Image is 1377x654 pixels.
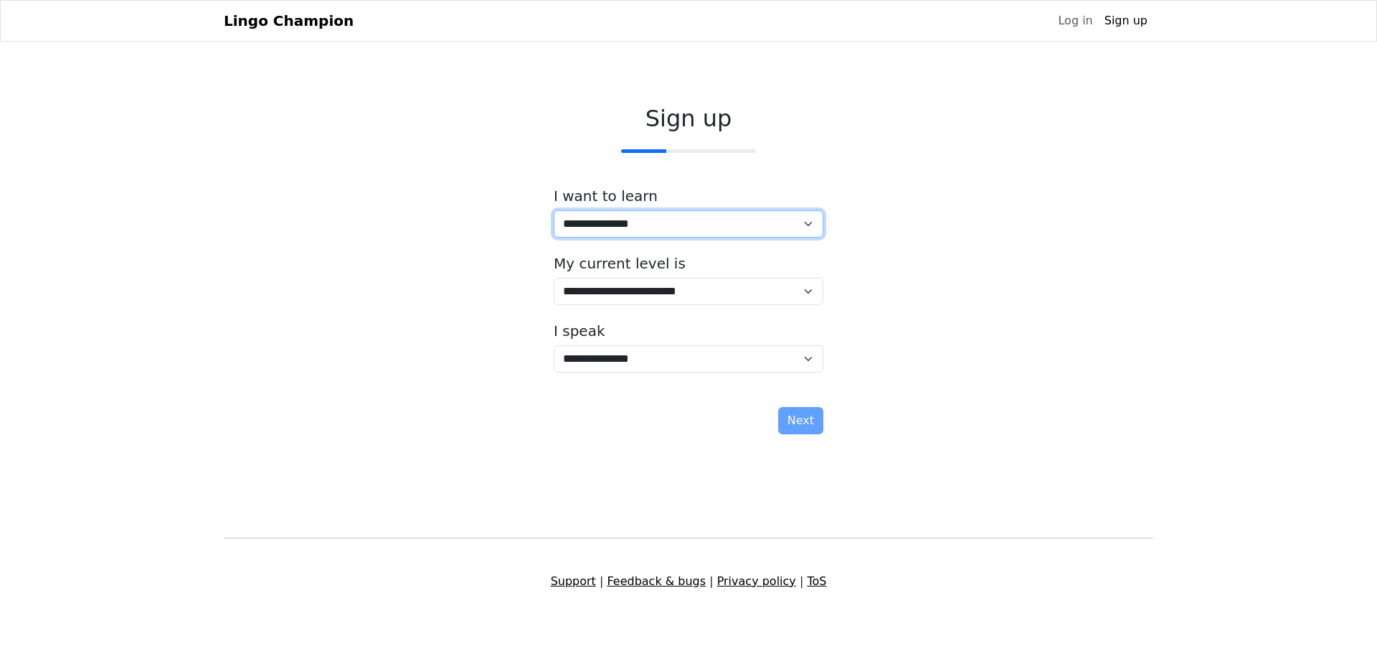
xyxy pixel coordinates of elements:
[215,573,1162,590] div: | | |
[554,255,686,272] label: My current level is
[554,105,823,132] h2: Sign up
[1099,6,1153,35] a: Sign up
[717,574,796,588] a: Privacy policy
[607,574,706,588] a: Feedback & bugs
[554,187,658,205] label: I want to learn
[807,574,826,588] a: ToS
[554,322,605,340] label: I speak
[224,6,354,35] a: Lingo Champion
[551,574,596,588] a: Support
[1052,6,1098,35] a: Log in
